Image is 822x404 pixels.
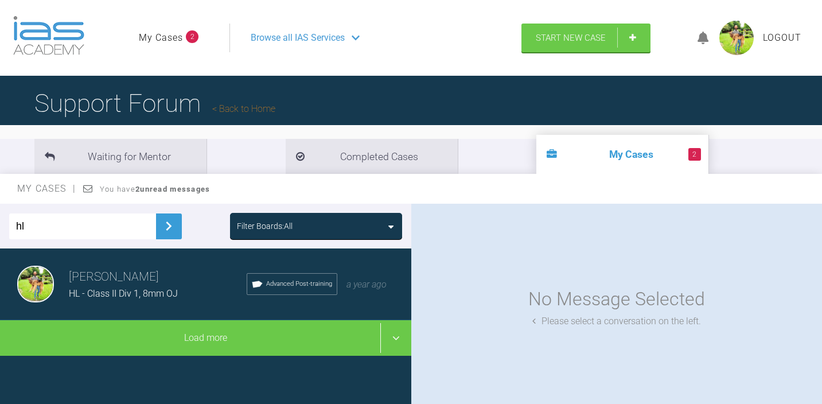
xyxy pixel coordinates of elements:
[34,139,207,174] li: Waiting for Mentor
[251,30,345,45] span: Browse all IAS Services
[237,220,293,232] div: Filter Boards: All
[34,83,275,123] h1: Support Forum
[69,288,178,299] span: HL - Class II Div 1, 8mm OJ
[139,30,183,45] a: My Cases
[536,33,606,43] span: Start New Case
[719,21,754,55] img: profile.png
[521,24,650,52] a: Start New Case
[159,217,178,235] img: chevronRight.28bd32b0.svg
[17,183,76,194] span: My Cases
[186,30,198,43] span: 2
[528,285,705,314] div: No Message Selected
[13,16,84,55] img: logo-light.3e3ef733.png
[763,30,801,45] a: Logout
[688,148,701,161] span: 2
[532,314,701,329] div: Please select a conversation on the left.
[346,279,387,290] span: a year ago
[100,185,211,193] span: You have
[286,139,458,174] li: Completed Cases
[135,185,210,193] strong: 2 unread messages
[69,267,247,287] h3: [PERSON_NAME]
[266,279,332,289] span: Advanced Post-training
[17,266,54,302] img: Dipak Parmar
[9,213,156,239] input: Enter Case ID or Title
[212,103,275,114] a: Back to Home
[536,135,708,174] li: My Cases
